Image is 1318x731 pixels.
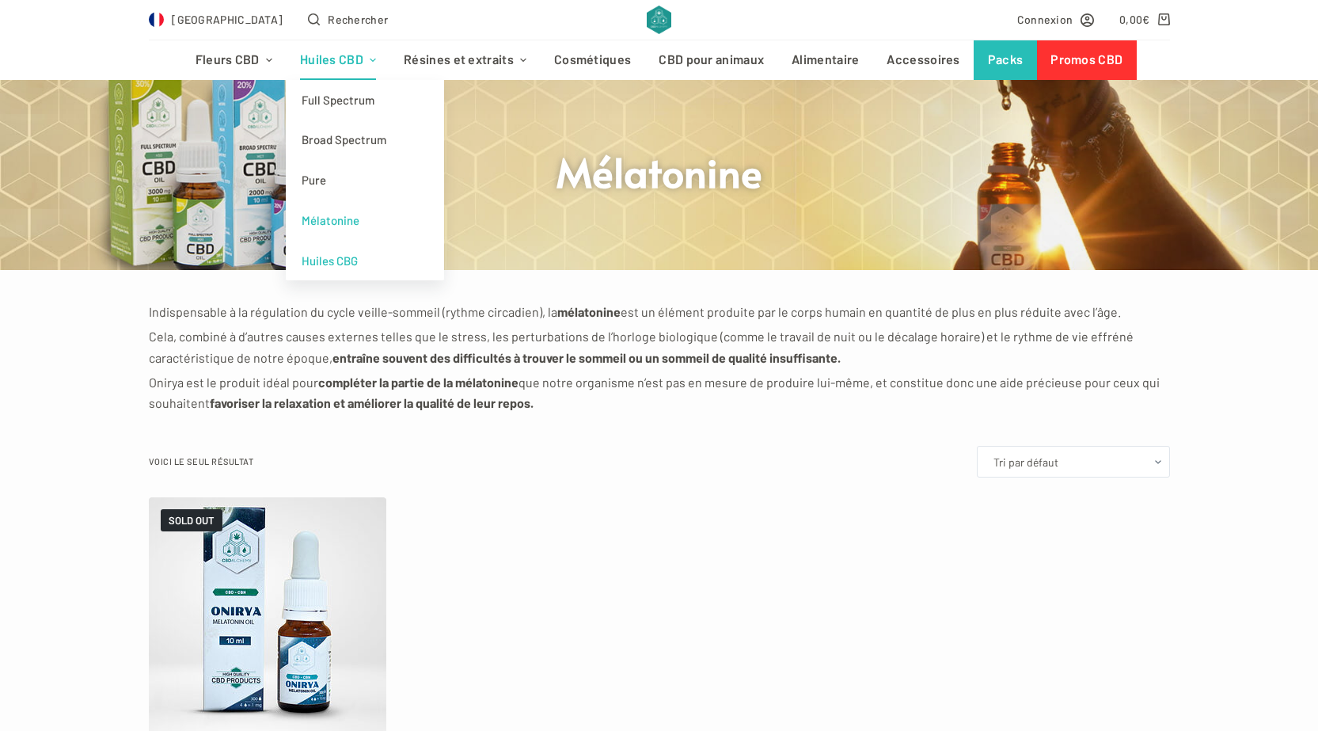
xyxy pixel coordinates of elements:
span: € [1142,13,1149,26]
a: Broad Spectrum [286,120,444,160]
strong: compléter la partie de la mélatonine [318,375,518,390]
a: Connexion [1017,10,1095,29]
strong: favoriser la relaxation et améliorer la qualité de leur repos. [210,395,534,410]
select: Commande [977,446,1170,478]
a: Packs [974,40,1037,80]
button: Ouvrir le formulaire de recherche [308,10,388,29]
img: FR Flag [149,12,165,28]
a: Select Country [149,10,283,29]
a: Alimentaire [778,40,873,80]
span: [GEOGRAPHIC_DATA] [172,10,283,29]
a: Fleurs CBD [181,40,286,80]
h1: Mélatonine [363,146,956,197]
a: Accessoires [873,40,974,80]
img: CBD Alchemy [647,6,671,34]
nav: Menu d’en-tête [181,40,1137,80]
p: Cela, combiné à d’autres causes externes telles que le stress, les perturbations de l’horloge bio... [149,326,1170,368]
p: Indispensable à la régulation du cycle veille-sommeil (rythme circadien), la est un élément produ... [149,302,1170,322]
a: Panier d’achat [1119,10,1169,29]
bdi: 0,00 [1119,13,1150,26]
strong: entraîne souvent des difficultés à trouver le sommeil ou un sommeil de qualité insuffisante. [332,350,841,365]
a: Cosmétiques [541,40,645,80]
a: Promos CBD [1037,40,1137,80]
a: Full Spectrum [286,80,444,120]
span: SOLD OUT [161,509,222,531]
p: Voici le seul résultat [149,455,254,469]
span: Rechercher [328,10,388,29]
strong: mélatonine [557,304,621,319]
a: Huiles CBD [286,40,389,80]
a: Pure [286,160,444,200]
a: Mélatonine [286,200,444,241]
a: Résines et extraits [390,40,541,80]
span: Connexion [1017,10,1073,29]
p: Onirya est le produit idéal pour que notre organisme n’est pas en mesure de produire lui-même, et... [149,372,1170,414]
a: CBD pour animaux [645,40,778,80]
a: Huiles CBG [286,241,444,281]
